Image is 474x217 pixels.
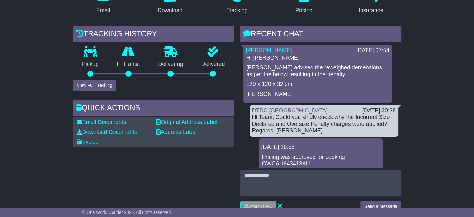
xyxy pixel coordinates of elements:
a: [PERSON_NAME] [246,47,292,53]
div: [DATE] 07:54 [356,47,390,54]
p: [PERSON_NAME] [247,91,389,98]
div: Quick Actions [73,100,234,117]
p: 129 x 120 x 32 cm [247,81,389,88]
button: View Full Tracking [73,80,116,91]
a: Download Documents [77,129,137,135]
p: Delivering [149,61,192,68]
div: Email [96,6,110,15]
div: Tracking [226,6,247,15]
p: Delivered [192,61,234,68]
a: DTDC [GEOGRAPHIC_DATA] [252,107,328,114]
div: Pricing [295,6,313,15]
div: Insurance [359,6,383,15]
div: Hi Team, Could you kindly check why the Incorrect Size Declared and Oversize Penalty charges were... [252,114,396,134]
a: Invoice [77,139,99,145]
button: Send a Message [360,201,401,212]
p: Pricing was approved for booking OWCAU643413AU. [262,154,380,167]
div: Tracking history [73,26,234,43]
p: [PERSON_NAME] advised the reweighed demensions as per the below resulting in the penalty [247,64,389,78]
a: Email Documents [77,119,126,125]
a: Address Label [156,129,197,135]
a: Original Address Label [156,119,217,125]
div: [DATE] 10:55 [261,144,380,151]
div: Download [158,6,183,15]
p: Hi [PERSON_NAME], [247,55,389,62]
div: RECENT CHAT [240,26,401,43]
p: Pickup [73,61,108,68]
span: © One World Courier 2025. All rights reserved. [82,210,172,215]
p: In Transit [108,61,149,68]
div: [DATE] 20:28 [362,107,396,114]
